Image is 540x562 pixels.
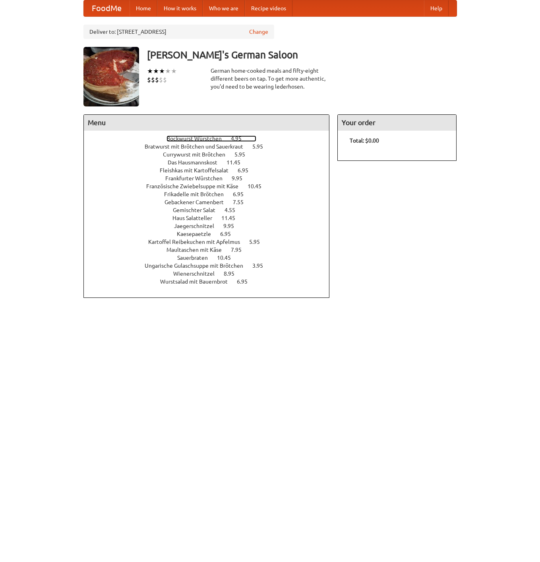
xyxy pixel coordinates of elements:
a: Maultaschen mit Käse 7.95 [166,247,256,253]
span: Wienerschnitzel [173,270,223,277]
span: Gemischter Salat [173,207,223,213]
a: Bratwurst mit Brötchen und Sauerkraut 5.95 [145,143,278,150]
a: Currywurst mit Brötchen 5.95 [163,151,260,158]
a: How it works [157,0,203,16]
span: Das Hausmannskost [168,159,225,166]
li: $ [155,75,159,84]
li: $ [147,75,151,84]
a: Change [249,28,268,36]
a: Home [130,0,157,16]
span: Französische Zwiebelsuppe mit Käse [146,183,246,189]
a: Recipe videos [245,0,292,16]
span: Gebackener Camenbert [165,199,232,205]
div: Deliver to: [STREET_ADDRESS] [83,25,274,39]
span: 11.45 [221,215,243,221]
h3: [PERSON_NAME]'s German Saloon [147,47,457,63]
h4: Your order [338,115,456,131]
span: 6.95 [233,191,252,197]
span: 8.95 [224,270,242,277]
span: Ungarische Gulaschsuppe mit Brötchen [145,263,251,269]
span: 4.55 [225,207,243,213]
span: 6.95 [238,167,256,174]
a: Frankfurter Würstchen 9.95 [165,175,257,182]
li: ★ [171,67,177,75]
span: 6.95 [220,231,239,237]
span: 7.95 [231,247,250,253]
a: Ungarische Gulaschsuppe mit Brötchen 3.95 [145,263,278,269]
span: Bratwurst mit Brötchen und Sauerkraut [145,143,251,150]
a: Gemischter Salat 4.55 [173,207,250,213]
a: Haus Salatteller 11.45 [172,215,250,221]
span: 5.95 [234,151,253,158]
span: Frikadelle mit Brötchen [164,191,232,197]
a: Fleishkas mit Kartoffelsalat 6.95 [160,167,263,174]
span: Frankfurter Würstchen [165,175,230,182]
span: 9.95 [232,175,250,182]
span: 6.95 [237,278,255,285]
a: Kartoffel Reibekuchen mit Apfelmus 5.95 [148,239,275,245]
li: ★ [165,67,171,75]
span: 10.45 [217,255,239,261]
span: Kartoffel Reibekuchen mit Apfelmus [148,239,248,245]
span: Currywurst mit Brötchen [163,151,233,158]
span: 5.95 [252,143,271,150]
li: ★ [159,67,165,75]
a: Das Hausmannskost 11.45 [168,159,255,166]
a: Wienerschnitzel 8.95 [173,270,249,277]
span: Fleishkas mit Kartoffelsalat [160,167,236,174]
div: German home-cooked meals and fifty-eight different beers on tap. To get more authentic, you'd nee... [211,67,330,91]
a: Frikadelle mit Brötchen 6.95 [164,191,258,197]
span: 4.95 [231,135,250,142]
a: FoodMe [84,0,130,16]
span: Kaesepaetzle [177,231,219,237]
span: 7.55 [233,199,252,205]
a: Help [424,0,449,16]
b: Total: $0.00 [350,137,379,144]
li: ★ [147,67,153,75]
a: Who we are [203,0,245,16]
span: Haus Salatteller [172,215,220,221]
a: Französische Zwiebelsuppe mit Käse 10.45 [146,183,276,189]
span: 9.95 [223,223,242,229]
span: Wurstsalad mit Bauernbrot [160,278,236,285]
span: 10.45 [248,183,269,189]
h4: Menu [84,115,329,131]
a: Jaegerschnitzel 9.95 [174,223,249,229]
a: Sauerbraten 10.45 [177,255,246,261]
span: Bockwurst Würstchen [166,135,230,142]
span: 11.45 [226,159,248,166]
a: Kaesepaetzle 6.95 [177,231,246,237]
span: 3.95 [252,263,271,269]
span: Jaegerschnitzel [174,223,222,229]
a: Gebackener Camenbert 7.55 [165,199,258,205]
li: ★ [153,67,159,75]
li: $ [159,75,163,84]
li: $ [163,75,167,84]
img: angular.jpg [83,47,139,106]
span: Sauerbraten [177,255,216,261]
a: Bockwurst Würstchen 4.95 [166,135,256,142]
span: 5.95 [249,239,268,245]
span: Maultaschen mit Käse [166,247,230,253]
li: $ [151,75,155,84]
a: Wurstsalad mit Bauernbrot 6.95 [160,278,262,285]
